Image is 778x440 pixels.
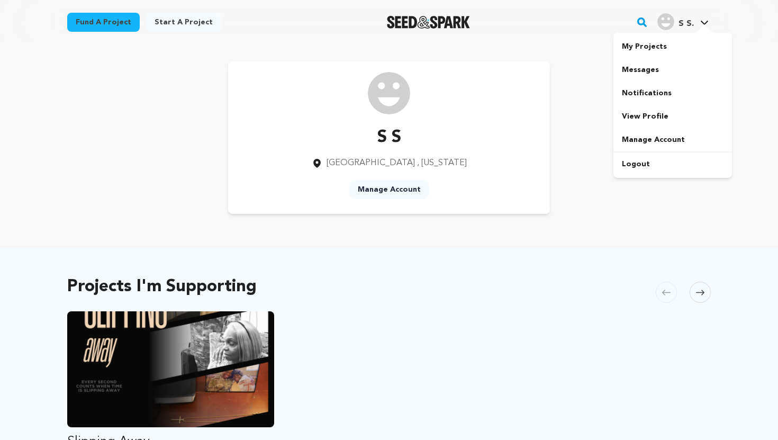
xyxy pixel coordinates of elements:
a: Fund a project [67,13,140,32]
a: S S.'s Profile [655,11,711,30]
a: Messages [613,58,732,82]
a: View Profile [613,105,732,128]
a: Manage Account [613,128,732,151]
div: S S.'s Profile [657,13,694,30]
span: , [US_STATE] [417,159,467,167]
a: Start a project [146,13,221,32]
p: S S [312,125,467,150]
a: Logout [613,152,732,176]
a: Notifications [613,82,732,105]
img: Seed&Spark Logo Dark Mode [387,16,470,29]
a: Manage Account [349,180,429,199]
span: [GEOGRAPHIC_DATA] [327,159,415,167]
img: /img/default-images/user/medium/user.png image [368,72,410,114]
a: My Projects [613,35,732,58]
img: user.png [657,13,674,30]
h2: Projects I'm Supporting [67,280,257,294]
span: S S. [679,20,694,28]
span: S S.'s Profile [655,11,711,33]
a: Seed&Spark Homepage [387,16,470,29]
